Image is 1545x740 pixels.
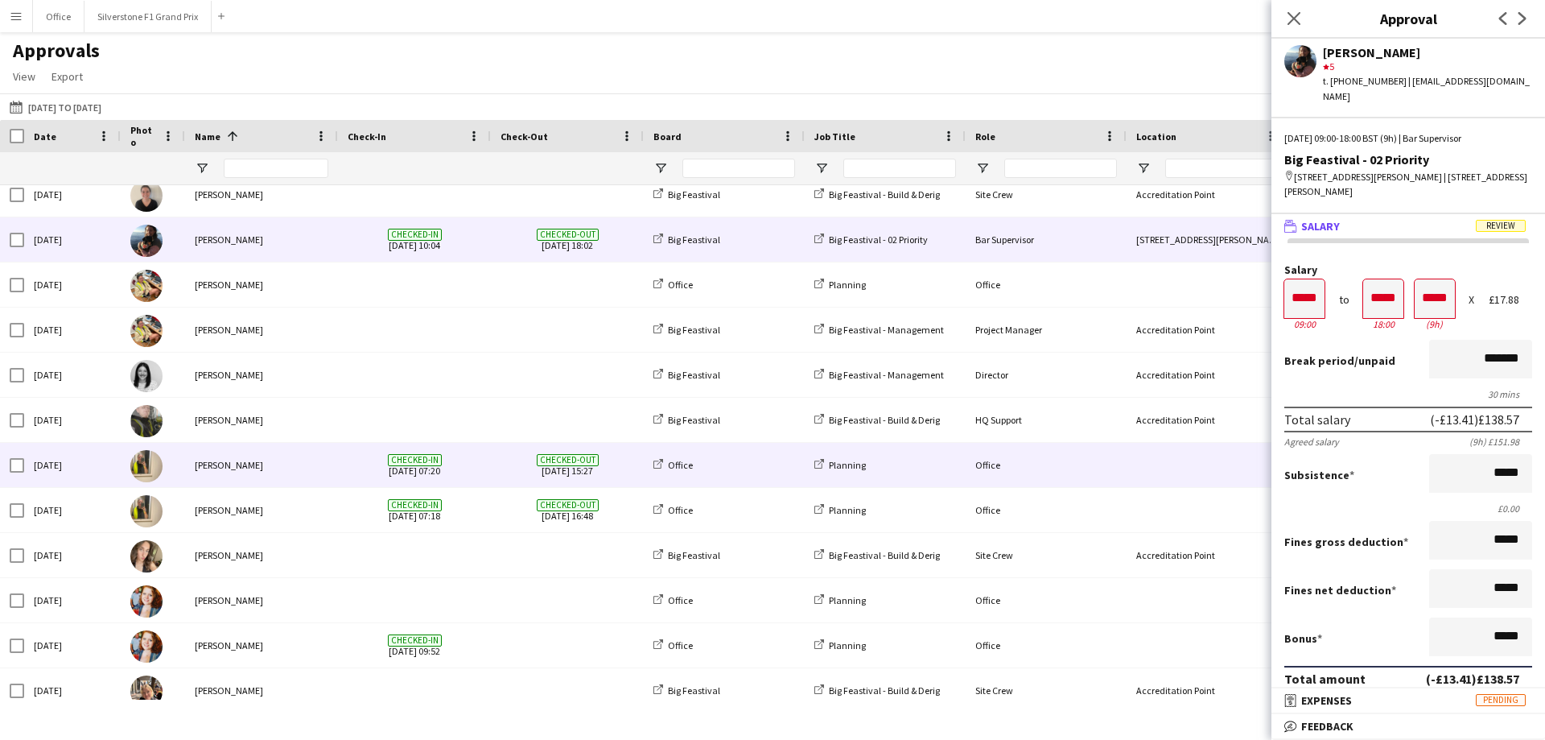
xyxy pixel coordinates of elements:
[653,414,720,426] a: Big Feastival
[653,130,682,143] span: Board
[653,504,693,516] a: Office
[829,188,940,201] span: Big Feastival - Build & Derig
[1323,74,1532,103] div: t. [PHONE_NUMBER] | [EMAIL_ADDRESS][DOMAIN_NAME]
[668,324,720,336] span: Big Feastival
[1323,60,1532,74] div: 5
[814,594,866,606] a: Planning
[185,578,338,622] div: [PERSON_NAME]
[814,279,866,291] a: Planning
[6,97,105,117] button: [DATE] to [DATE]
[24,398,121,442] div: [DATE]
[814,459,866,471] a: Planning
[1284,152,1532,167] div: Big Feastival - 02 Priority
[501,443,634,487] span: [DATE] 15:27
[1127,533,1287,577] div: Accreditation Point
[130,124,156,148] span: Photo
[34,130,56,143] span: Date
[1284,411,1350,428] div: Total salary
[966,443,1127,487] div: Office
[668,188,720,201] span: Big Feastival
[130,540,163,573] img: Katie Smith
[1284,170,1532,199] div: [STREET_ADDRESS][PERSON_NAME] | [STREET_ADDRESS][PERSON_NAME]
[1136,130,1176,143] span: Location
[1127,668,1287,713] div: Accreditation Point
[1127,353,1287,397] div: Accreditation Point
[814,161,829,176] button: Open Filter Menu
[130,180,163,212] img: Emillie Jackson
[829,324,944,336] span: Big Feastival - Management
[130,405,163,437] img: James Gallagher
[185,353,338,397] div: [PERSON_NAME]
[1415,318,1455,330] div: 9h
[653,234,720,246] a: Big Feastival
[51,69,83,84] span: Export
[537,454,599,466] span: Checked-out
[653,188,720,201] a: Big Feastival
[24,578,121,622] div: [DATE]
[6,66,42,87] a: View
[829,684,940,697] span: Big Feastival - Build & Derig
[348,130,386,143] span: Check-In
[966,172,1127,217] div: Site Crew
[814,324,944,336] a: Big Feastival - Management
[24,353,121,397] div: [DATE]
[829,279,866,291] span: Planning
[966,308,1127,352] div: Project Manager
[1284,671,1366,687] div: Total amount
[537,229,599,241] span: Checked-out
[1271,8,1545,29] h3: Approval
[814,414,940,426] a: Big Feastival - Build & Derig
[653,279,693,291] a: Office
[388,635,442,647] span: Checked-in
[185,443,338,487] div: [PERSON_NAME]
[130,495,163,527] img: Katie Armstrong
[388,499,442,511] span: Checked-in
[829,414,940,426] span: Big Feastival - Build & Derig
[185,533,338,577] div: [PERSON_NAME]
[130,270,163,302] img: Georgina Masterson-Cox
[501,217,634,262] span: [DATE] 18:02
[1284,318,1325,330] div: 09:00
[1284,353,1354,368] span: Break period
[668,594,693,606] span: Office
[24,172,121,217] div: [DATE]
[185,217,338,262] div: [PERSON_NAME]
[966,263,1127,307] div: Office
[130,450,163,482] img: Katie Armstrong
[814,504,866,516] a: Planning
[1271,688,1545,713] mat-expansion-panel-header: ExpensesPending
[1271,714,1545,738] mat-expansion-panel-header: Feedback
[829,549,940,561] span: Big Feastival - Build & Derig
[537,499,599,511] span: Checked-out
[1165,159,1278,178] input: Location Filter Input
[1489,294,1532,306] div: £17.88
[1127,172,1287,217] div: Accreditation Point
[348,443,481,487] span: [DATE] 07:20
[829,504,866,516] span: Planning
[24,217,121,262] div: [DATE]
[1284,131,1532,146] div: [DATE] 09:00-18:00 BST (9h) | Bar Supervisor
[1284,535,1408,549] label: Fines gross deduction
[1284,502,1532,515] div: £0.00
[185,398,338,442] div: [PERSON_NAME]
[814,234,928,246] a: Big Feastival - 02 Priority
[1284,353,1395,368] label: /unpaid
[130,360,163,392] img: Hayley Ashurst
[1284,436,1339,448] div: Agreed salary
[185,172,338,217] div: [PERSON_NAME]
[348,488,481,532] span: [DATE] 07:18
[1284,468,1354,482] label: Subsistence
[653,369,720,381] a: Big Feastival
[668,504,693,516] span: Office
[653,594,693,606] a: Office
[829,594,866,606] span: Planning
[668,279,693,291] span: Office
[1284,583,1396,597] label: Fines net deduction
[653,161,668,176] button: Open Filter Menu
[348,217,481,262] span: [DATE] 10:04
[185,263,338,307] div: [PERSON_NAME]
[814,188,940,201] a: Big Feastival - Build & Derig
[388,454,442,466] span: Checked-in
[130,585,163,618] img: Kelsie Stewart
[829,369,944,381] span: Big Feastival - Management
